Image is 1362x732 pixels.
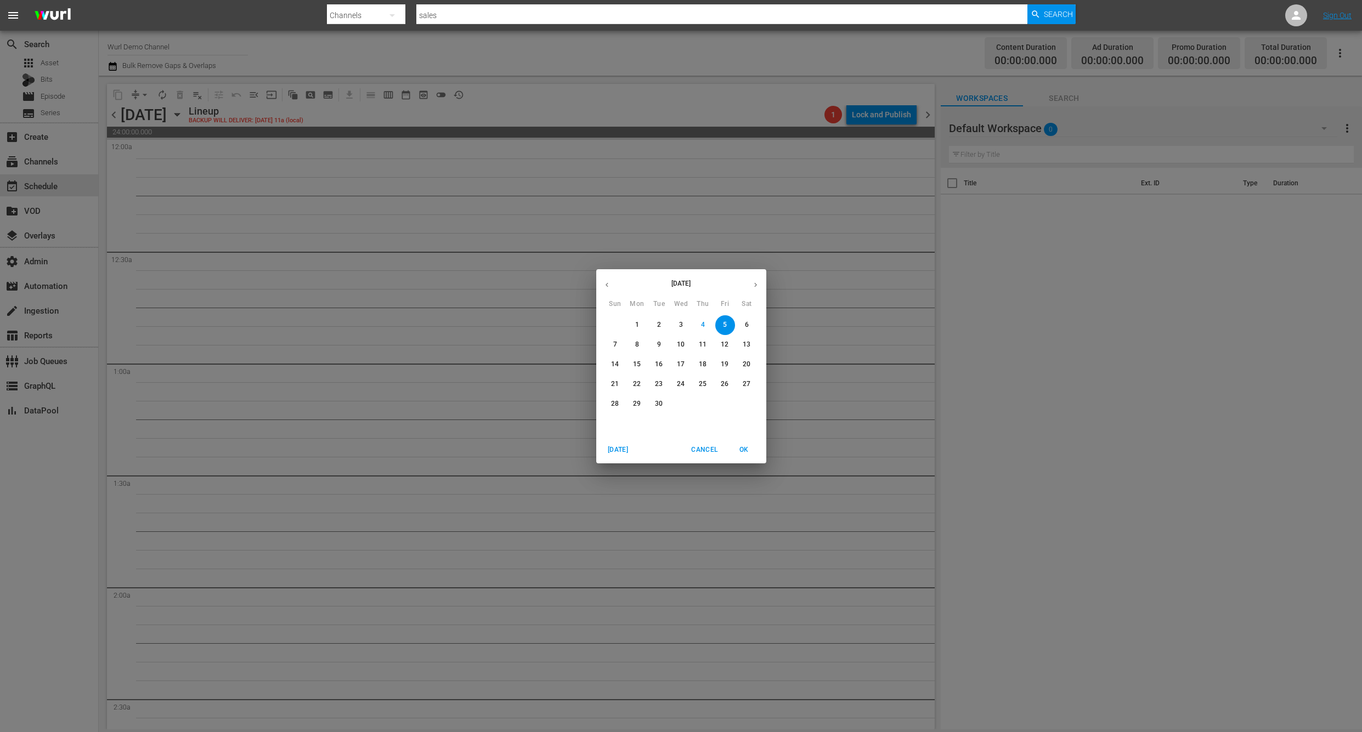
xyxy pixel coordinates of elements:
[633,360,641,369] p: 15
[635,320,639,330] p: 1
[687,441,722,459] button: Cancel
[715,355,735,374] button: 19
[679,320,683,330] p: 3
[628,299,647,310] span: Mon
[633,379,641,389] p: 22
[743,340,750,349] p: 13
[611,379,619,389] p: 21
[1044,4,1073,24] span: Search
[693,374,713,394] button: 25
[649,374,669,394] button: 23
[628,374,647,394] button: 22
[657,320,661,330] p: 2
[715,315,735,335] button: 5
[715,299,735,310] span: Fri
[723,320,727,330] p: 5
[1323,11,1352,20] a: Sign Out
[606,355,625,374] button: 14
[649,315,669,335] button: 2
[677,340,685,349] p: 10
[671,299,691,310] span: Wed
[628,355,647,374] button: 15
[628,394,647,414] button: 29
[606,335,625,355] button: 7
[743,360,750,369] p: 20
[691,444,717,456] span: Cancel
[611,360,619,369] p: 14
[649,299,669,310] span: Tue
[655,399,663,408] p: 30
[671,315,691,335] button: 3
[606,374,625,394] button: 21
[655,360,663,369] p: 16
[618,279,745,288] p: [DATE]
[737,335,757,355] button: 13
[635,340,639,349] p: 8
[731,444,758,456] span: OK
[613,340,617,349] p: 7
[633,399,641,408] p: 29
[699,379,707,389] p: 25
[699,340,707,349] p: 11
[693,299,713,310] span: Thu
[715,374,735,394] button: 26
[737,315,757,335] button: 6
[606,394,625,414] button: 28
[737,374,757,394] button: 27
[649,355,669,374] button: 16
[677,360,685,369] p: 17
[701,320,705,330] p: 4
[7,9,20,22] span: menu
[715,335,735,355] button: 12
[721,379,728,389] p: 26
[671,335,691,355] button: 10
[677,379,685,389] p: 24
[605,444,631,456] span: [DATE]
[693,335,713,355] button: 11
[628,315,647,335] button: 1
[693,355,713,374] button: 18
[743,379,750,389] p: 27
[26,3,79,29] img: ans4CAIJ8jUAAAAAAAAAAAAAAAAAAAAAAAAgQb4GAAAAAAAAAAAAAAAAAAAAAAAAJMjXAAAAAAAAAAAAAAAAAAAAAAAAgAT5G...
[737,355,757,374] button: 20
[649,394,669,414] button: 30
[699,360,707,369] p: 18
[721,340,728,349] p: 12
[606,299,625,310] span: Sun
[611,399,619,408] p: 28
[693,315,713,335] button: 4
[649,335,669,355] button: 9
[657,340,661,349] p: 9
[671,374,691,394] button: 24
[737,299,757,310] span: Sat
[721,360,728,369] p: 19
[628,335,647,355] button: 8
[655,379,663,389] p: 23
[727,441,762,459] button: OK
[601,441,636,459] button: [DATE]
[745,320,749,330] p: 6
[671,355,691,374] button: 17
